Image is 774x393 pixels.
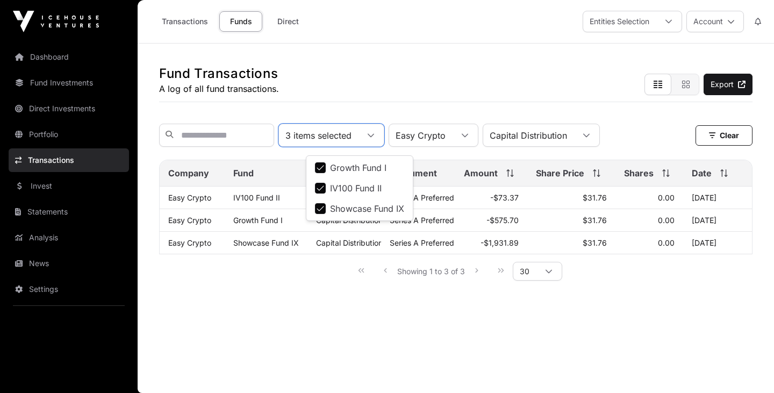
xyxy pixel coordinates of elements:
ul: Option List [306,156,413,220]
td: [DATE] [683,209,752,232]
li: Growth Fund I [309,158,411,177]
a: Transactions [9,148,129,172]
td: -$575.70 [455,209,528,232]
td: [DATE] [683,187,752,209]
td: 0.00 [615,232,683,254]
span: Share Price [536,167,584,180]
a: Invest [9,174,129,198]
a: Transactions [155,11,215,32]
span: Showcase Fund IX [330,204,404,213]
div: Capital Distribution [483,124,574,146]
td: $31.76 [527,232,615,254]
a: News [9,252,129,275]
span: IV100 Fund II [233,193,280,202]
span: Series A Preferred Share [390,193,477,202]
a: Analysis [9,226,129,249]
td: -$73.37 [455,187,528,209]
p: A log of all fund transactions. [159,82,279,95]
span: Growth Fund I [330,163,386,172]
button: Clear [696,125,752,146]
div: 3 items selected [279,124,358,146]
a: Easy Crypto [168,238,211,247]
td: $31.76 [527,187,615,209]
span: Series A Preferred Share [390,216,477,225]
span: Fund [233,167,254,180]
h1: Fund Transactions [159,65,279,82]
a: Dashboard [9,45,129,69]
td: [DATE] [683,232,752,254]
a: Funds [219,11,262,32]
span: Showing 1 to 3 of 3 [397,267,465,276]
a: Direct [267,11,310,32]
iframe: Chat Widget [720,341,774,393]
div: Entities Selection [583,11,656,32]
a: Statements [9,200,129,224]
a: Easy Crypto [168,216,211,225]
a: Portfolio [9,123,129,146]
a: Export [704,74,752,95]
a: Settings [9,277,129,301]
li: IV100 Fund II [309,178,411,198]
a: Direct Investments [9,97,129,120]
a: Fund Investments [9,71,129,95]
span: Series A Preferred Share [390,238,477,247]
span: Date [692,167,712,180]
span: Showcase Fund IX [233,238,299,247]
span: Amount [464,167,498,180]
span: Shares [624,167,654,180]
a: Easy Crypto [168,193,211,202]
img: Icehouse Ventures Logo [13,11,99,32]
div: Easy Crypto [389,124,452,146]
span: Growth Fund I [233,216,283,225]
li: Showcase Fund IX [309,199,411,218]
span: Capital Distribution [316,238,383,247]
span: Company [168,167,209,180]
span: IV100 Fund II [330,184,382,192]
td: 0.00 [615,209,683,232]
span: Rows per page [513,262,536,280]
td: 0.00 [615,187,683,209]
span: Instrument [390,167,437,180]
td: $31.76 [527,209,615,232]
button: Account [686,11,744,32]
td: -$1,931.89 [455,232,528,254]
